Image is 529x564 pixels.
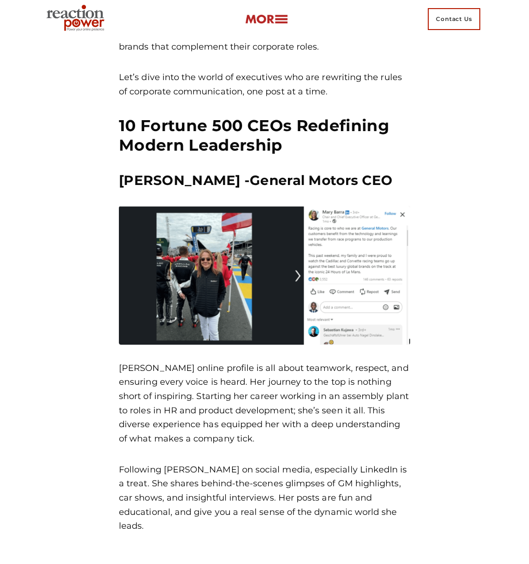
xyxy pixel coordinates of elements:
[245,14,288,25] img: more-btn.png
[119,206,410,344] img: Mary Barra General motors CEO
[119,172,410,189] h3: [PERSON_NAME] -General Motors CEO
[119,463,410,533] p: Following [PERSON_NAME] on social media, especially LinkedIn is a treat. She shares behind-the-sc...
[119,71,410,99] p: Let’s dive into the world of executives who are rewriting the rules of corporate communication, o...
[119,361,410,446] p: [PERSON_NAME] online profile is all about teamwork, respect, and ensuring every voice is heard. H...
[119,116,410,155] h2: 10 Fortune 500 CEOs Redefining Modern Leadership
[42,2,112,36] img: Executive Branding | Personal Branding Agency
[428,8,480,30] span: Contact Us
